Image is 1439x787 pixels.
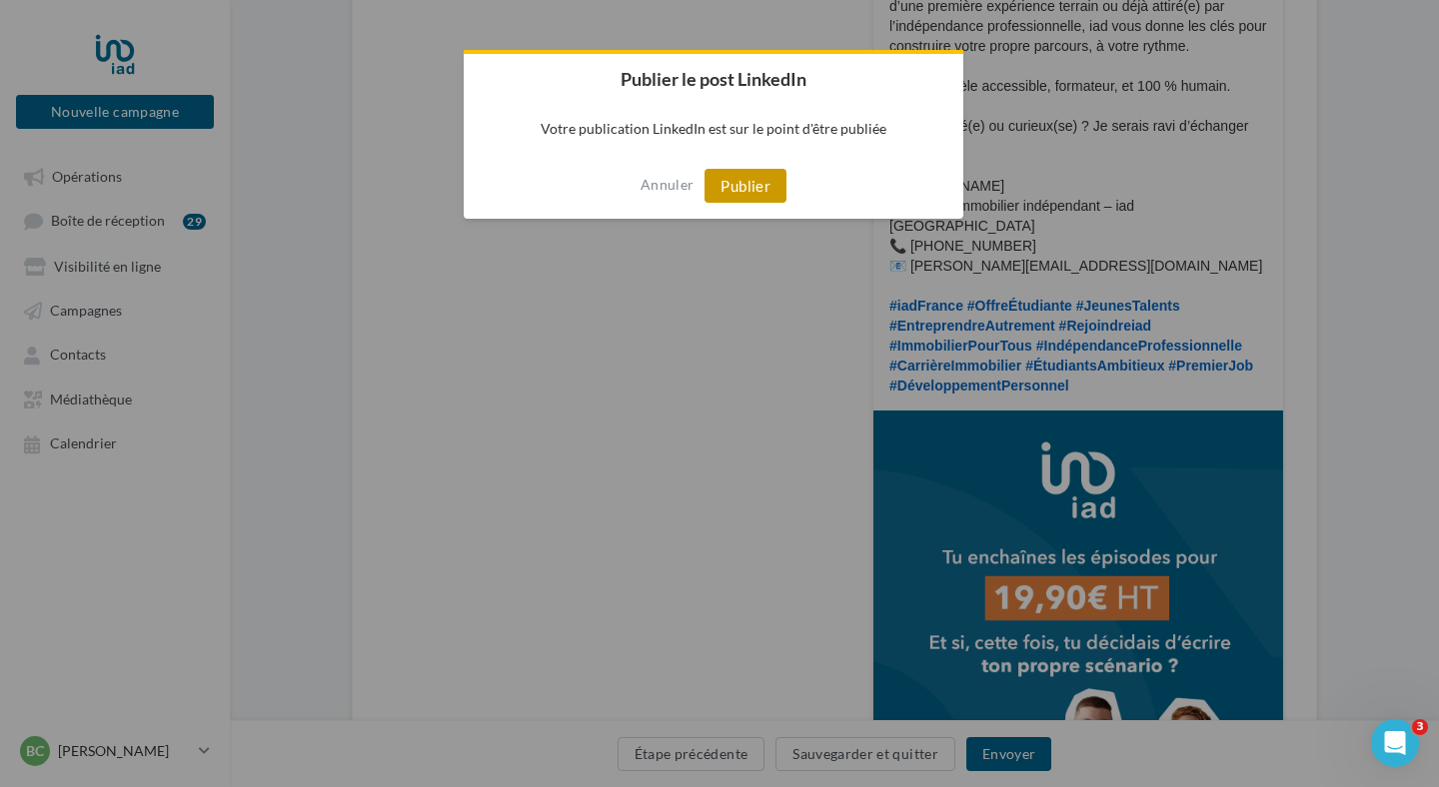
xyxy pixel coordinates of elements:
[641,169,694,201] button: Annuler
[705,169,786,203] button: Publier
[1371,719,1419,767] iframe: Intercom live chat
[464,54,963,104] h2: Publier le post LinkedIn
[1412,719,1428,735] span: 3
[464,104,963,153] p: Votre publication LinkedIn est sur le point d'être publiée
